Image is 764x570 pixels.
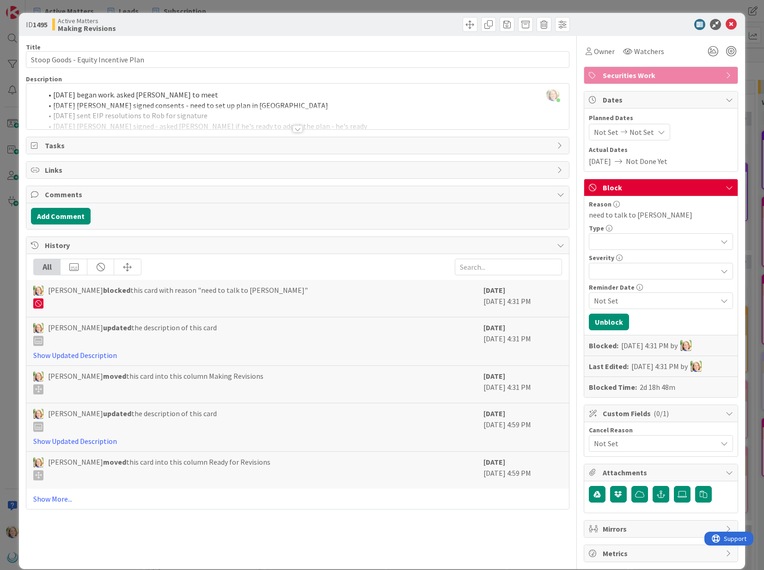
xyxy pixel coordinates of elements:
[483,370,562,398] div: [DATE] 4:31 PM
[589,427,733,433] div: Cancel Reason
[594,295,717,306] span: Not Set
[594,438,717,449] span: Not Set
[589,225,604,231] span: Type
[103,409,131,418] b: updated
[103,285,130,295] b: blocked
[546,88,559,101] img: Sl300r1zNejTcUF0uYcJund7nRpyjiOK.jpg
[455,259,562,275] input: Search...
[26,75,62,83] span: Description
[594,127,618,138] span: Not Set
[33,20,48,29] b: 1495
[603,408,721,419] span: Custom Fields
[33,457,43,467] img: AD
[103,371,126,381] b: moved
[589,314,629,330] button: Unblock
[640,382,675,393] div: 2d 18h 48m
[594,46,615,57] span: Owner
[45,140,552,151] span: Tasks
[48,456,270,480] span: [PERSON_NAME] this card into this column Ready for Revisions
[603,467,721,478] span: Attachments
[103,323,131,332] b: updated
[483,323,505,332] b: [DATE]
[483,457,505,467] b: [DATE]
[26,19,48,30] span: ID
[42,100,564,111] li: [DATE] [PERSON_NAME] signed consents - need to set up plan in [GEOGRAPHIC_DATA]
[589,156,611,167] span: [DATE]
[34,259,61,275] div: All
[33,493,562,504] a: Show More...
[33,437,117,446] a: Show Updated Description
[603,548,721,559] span: Metrics
[31,208,91,224] button: Add Comment
[19,1,42,12] span: Support
[654,409,669,418] span: ( 0/1 )
[45,240,552,251] span: History
[33,285,43,296] img: AD
[48,370,263,394] span: [PERSON_NAME] this card into this column Making Revisions
[48,408,217,432] span: [PERSON_NAME] the description of this card
[103,457,126,467] b: moved
[45,164,552,176] span: Links
[589,361,629,372] b: Last Edited:
[631,361,702,372] div: [DATE] 4:31 PM by
[589,113,733,123] span: Planned Dates
[26,43,41,51] label: Title
[680,340,691,351] img: AD
[48,285,308,309] span: [PERSON_NAME] this card with reason "need to talk to [PERSON_NAME]"
[589,284,635,291] span: Reminder Date
[589,201,611,207] span: Reason
[603,70,721,81] span: Securities Work
[626,156,667,167] span: Not Done Yet
[589,340,618,351] b: Blocked:
[589,382,637,393] b: Blocked Time:
[589,255,614,261] span: Severity
[33,351,117,360] a: Show Updated Description
[33,409,43,419] img: AD
[58,17,116,24] span: Active Matters
[603,94,721,105] span: Dates
[634,46,664,57] span: Watchers
[621,340,691,351] div: [DATE] 4:31 PM by
[589,145,733,155] span: Actual Dates
[589,209,733,220] div: need to talk to [PERSON_NAME]
[45,189,552,200] span: Comments
[630,127,654,138] span: Not Set
[691,361,702,372] img: AD
[483,285,562,312] div: [DATE] 4:31 PM
[483,408,562,447] div: [DATE] 4:59 PM
[33,323,43,333] img: AD
[483,371,505,381] b: [DATE]
[33,371,43,382] img: AD
[48,322,217,346] span: [PERSON_NAME] the description of this card
[26,51,569,68] input: type card name here...
[603,182,721,193] span: Block
[483,285,505,295] b: [DATE]
[483,409,505,418] b: [DATE]
[483,456,562,484] div: [DATE] 4:59 PM
[58,24,116,32] b: Making Revisions
[483,322,562,361] div: [DATE] 4:31 PM
[42,90,564,100] li: [DATE] began work. asked [PERSON_NAME] to meet
[603,523,721,534] span: Mirrors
